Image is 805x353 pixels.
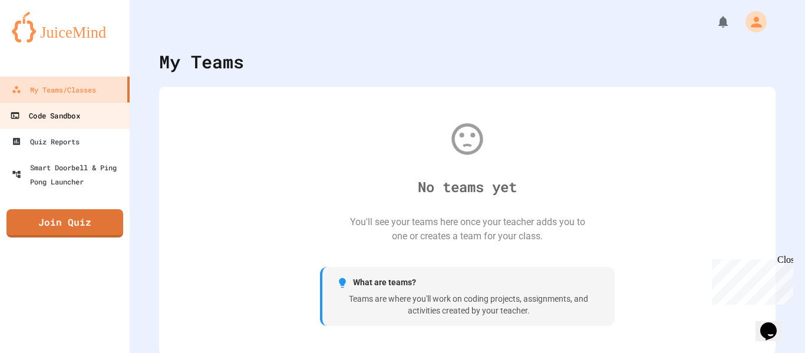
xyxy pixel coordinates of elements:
[353,276,416,289] span: What are teams?
[12,83,96,97] div: My Teams/Classes
[10,108,80,123] div: Code Sandbox
[6,209,123,237] a: Join Quiz
[12,12,118,42] img: logo-orange.svg
[418,176,517,197] div: No teams yet
[5,5,81,75] div: Chat with us now!Close
[349,215,585,243] div: You'll see your teams here once your teacher adds you to one or creates a team for your class.
[159,48,244,75] div: My Teams
[12,134,80,149] div: Quiz Reports
[12,160,125,189] div: Smart Doorbell & Ping Pong Launcher
[694,12,733,32] div: My Notifications
[707,255,793,305] iframe: chat widget
[336,293,601,316] div: Teams are where you'll work on coding projects, assignments, and activities created by your teacher.
[755,306,793,341] iframe: chat widget
[733,8,770,35] div: My Account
